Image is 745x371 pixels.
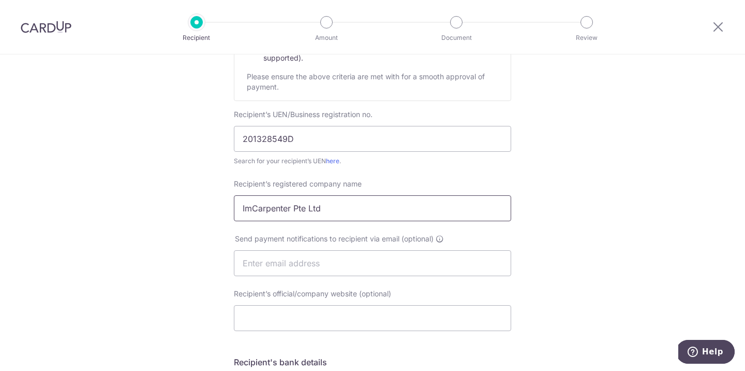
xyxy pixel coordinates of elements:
span: Recipient’s UEN/Business registration no. [234,110,373,119]
h5: Recipient's bank details [234,356,511,368]
iframe: Opens a widget where you can find more information [678,340,735,366]
div: Search for your recipient’s UEN . [234,156,511,166]
span: Send payment notifications to recipient via email (optional) [235,234,434,244]
p: Amount [288,33,365,43]
span: Help [24,7,45,17]
img: CardUp [21,21,71,33]
p: Recipient [158,33,235,43]
label: Recipient’s official/company website (optional) [234,289,391,299]
a: here [326,157,339,165]
p: Review [548,33,625,43]
input: Enter email address [234,250,511,276]
span: Recipient’s registered company name [234,179,362,188]
p: Document [418,33,495,43]
span: Please ensure the above criteria are met with for a smooth approval of payment. [247,72,485,91]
